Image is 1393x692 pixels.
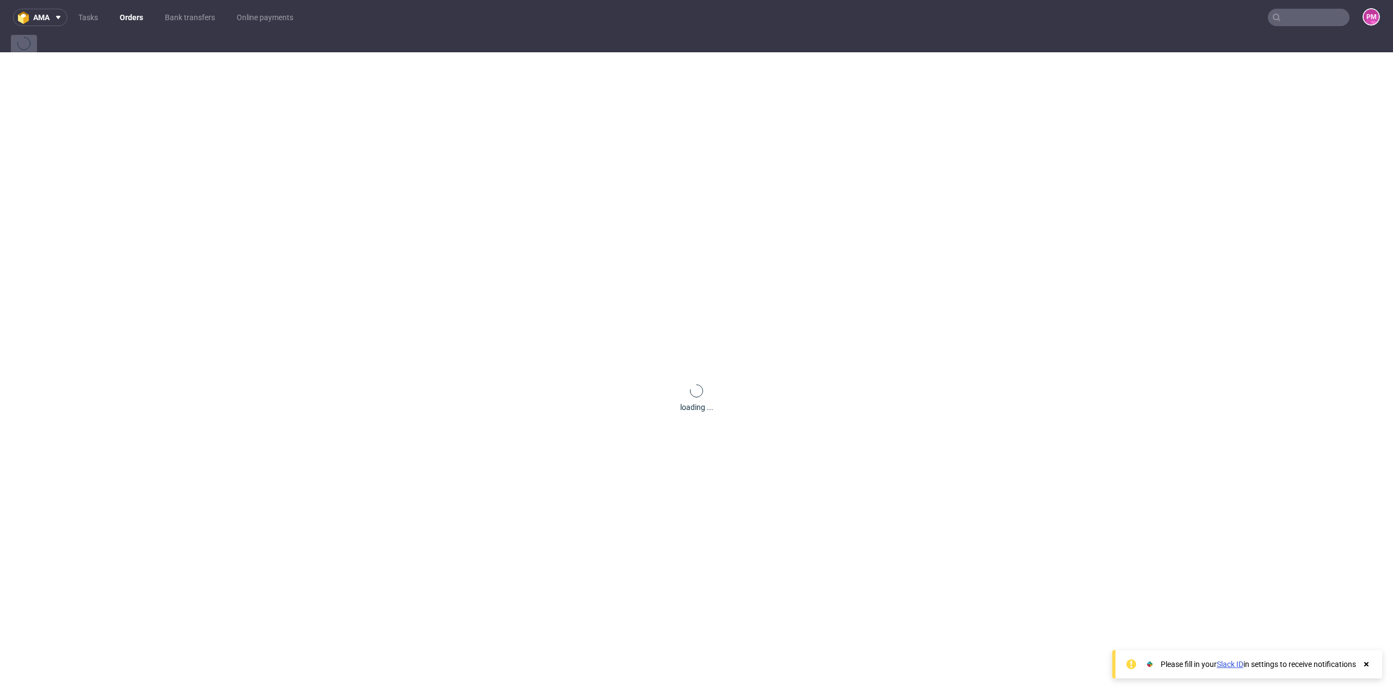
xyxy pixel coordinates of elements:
img: logo [18,11,33,24]
span: ama [33,14,50,21]
a: Slack ID [1217,660,1243,669]
a: Bank transfers [158,9,221,26]
button: ama [13,9,67,26]
a: Online payments [230,9,300,26]
a: Tasks [72,9,104,26]
a: Orders [113,9,150,26]
figcaption: PM [1364,9,1379,25]
div: loading ... [680,402,713,413]
img: Slack [1144,659,1155,670]
div: Please fill in your in settings to receive notifications [1161,659,1356,670]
